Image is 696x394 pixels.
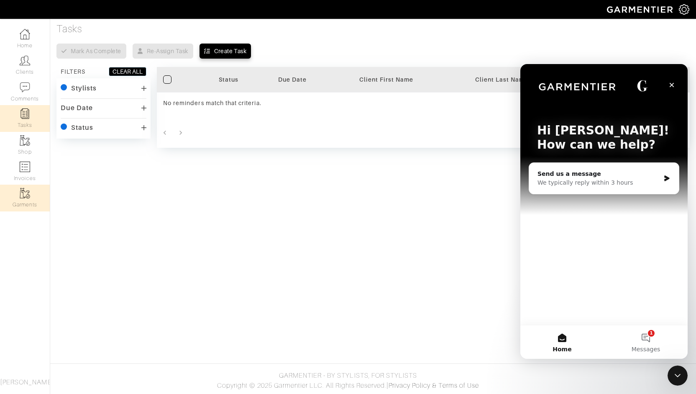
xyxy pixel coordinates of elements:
img: orders-icon-0abe47150d42831381b5fb84f609e132dff9fe21cb692f30cb5eec754e2cba89.png [20,162,30,172]
iframe: Intercom live chat [668,366,688,386]
h4: Tasks [56,23,690,35]
img: dashboard-icon-dbcd8f5a0b271acd01030246c82b418ddd0df26cd7fceb0bd07c9910d44c42f6.png [20,29,30,39]
div: Due Date [263,75,322,84]
img: comment-icon-a0a6a9ef722e966f86d9cbdc48e553b5cf19dbc54f86b18d962a5391bc8f6eb6.png [20,82,30,93]
div: Client First Name [335,75,438,84]
div: FILTERS [61,67,85,76]
img: clients-icon-6bae9207a08558b7cb47a8932f037763ab4055f8c8b6bfacd5dc20c3e0201464.png [20,55,30,66]
div: No reminders match that criteria. [163,99,438,107]
nav: pagination navigation [157,126,690,139]
button: CLEAR ALL [109,67,146,76]
button: Create Task [200,44,251,59]
div: Due Date [61,104,93,112]
img: garments-icon-b7da505a4dc4fd61783c78ac3ca0ef83fa9d6f193b1c9dc38574b1d14d53ca28.png [20,135,30,146]
span: Copyright © 2025 Garmentier LLC. All Rights Reserved. [217,382,386,389]
img: reminder-icon-8004d30b9f0a5d33ae49ab947aed9ed385cf756f9e5892f1edd6e32f2345188e.png [20,108,30,119]
div: CLEAR ALL [113,67,143,76]
img: garments-icon-b7da505a4dc4fd61783c78ac3ca0ef83fa9d6f193b1c9dc38574b1d14d53ca28.png [20,188,30,198]
img: garmentier-logo-header-white-b43fb05a5012e4ada735d5af1a66efaba907eab6374d6393d1fbf88cb4ef424d.png [603,2,679,17]
div: Status [71,124,93,132]
iframe: Intercom live chat [520,64,688,359]
div: Client Last Name [450,75,553,84]
div: Status [207,75,250,84]
a: Privacy Policy & Terms of Use [389,382,479,389]
div: Create Task [214,47,246,55]
img: gear-icon-white-bd11855cb880d31180b6d7d6211b90ccbf57a29d726f0c71d8c61bd08dd39cc2.png [679,4,689,15]
div: Stylists [71,84,97,93]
